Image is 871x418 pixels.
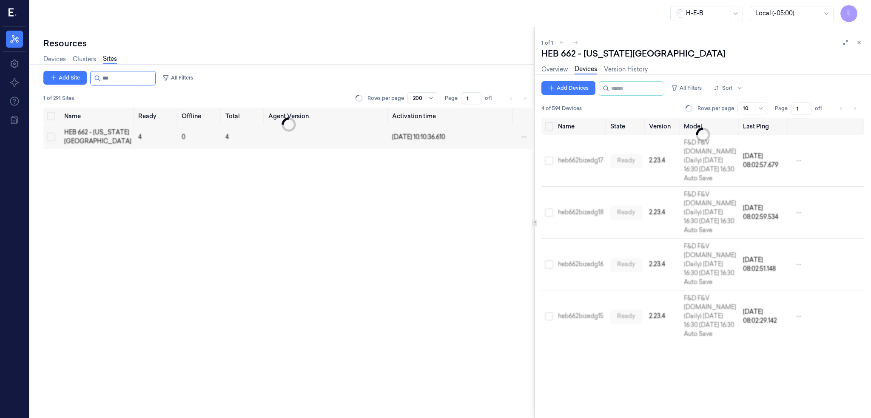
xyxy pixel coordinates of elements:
[73,55,96,64] a: Clusters
[178,108,222,125] th: Offline
[43,37,534,49] div: Resources
[541,65,568,74] a: Overview
[649,312,677,321] div: 2.23.4
[367,94,404,102] p: Rows per page
[485,94,498,102] span: of 1
[159,71,196,85] button: All Filters
[558,312,603,320] a: heb662bizedg15
[558,208,603,216] a: heb662bizedg18
[43,55,66,64] a: Devices
[545,122,553,131] button: Select all
[541,81,595,95] button: Add Devices
[610,206,642,219] div: ready
[649,156,677,165] div: 2.23.4
[541,105,582,112] span: 4 of 594 Devices
[545,260,553,269] button: Select row
[680,118,740,135] th: Model
[684,294,736,338] div: F&D F&V [DOMAIN_NAME] (Daily) [DATE] 16:30 [DATE] 16:30 Auto Save
[743,256,785,273] div: [DATE] 08:02:51.148
[558,260,603,268] a: heb662bizedg16
[505,92,531,104] nav: pagination
[265,108,389,125] th: Agent Version
[182,133,185,141] span: 0
[545,156,553,165] button: Select row
[743,152,785,170] div: [DATE] 08:02:57.679
[604,65,648,74] a: Version History
[668,81,705,95] button: All Filters
[392,133,445,141] span: [DATE] 10:10:36.610
[43,71,87,85] button: Add Site
[43,94,74,102] span: 1 of 291 Sites
[607,118,646,135] th: State
[740,118,788,135] th: Last Ping
[445,94,458,102] span: Page
[541,39,553,46] span: 1 of 1
[743,307,785,325] div: [DATE] 08:02:29.142
[558,156,603,164] a: heb662bizedg17
[47,133,55,141] button: Select row
[138,133,142,141] span: 4
[649,260,677,269] div: 2.23.4
[684,190,736,235] div: F&D F&V [DOMAIN_NAME] (Daily) [DATE] 16:30 [DATE] 16:30 Auto Save
[649,208,677,217] div: 2.23.4
[61,108,135,125] th: Name
[225,133,229,141] span: 4
[840,5,857,22] button: L
[389,108,514,125] th: Activation time
[775,105,788,112] span: Page
[684,138,736,183] div: F&D F&V [DOMAIN_NAME] (Daily) [DATE] 16:30 [DATE] 16:30 Auto Save
[610,258,642,271] div: ready
[135,108,178,125] th: Ready
[47,112,55,120] button: Select all
[743,204,785,222] div: [DATE] 08:02:59.534
[684,242,736,287] div: F&D F&V [DOMAIN_NAME] (Daily) [DATE] 16:30 [DATE] 16:30 Auto Save
[697,105,734,112] p: Rows per page
[815,105,828,112] span: of 1
[575,65,597,74] a: Devices
[64,128,131,146] div: HEB 662 - [US_STATE][GEOGRAPHIC_DATA]
[555,118,607,135] th: Name
[545,312,553,321] button: Select row
[222,108,265,125] th: Total
[835,102,861,114] nav: pagination
[541,48,726,60] div: HEB 662 - [US_STATE][GEOGRAPHIC_DATA]
[610,310,642,323] div: ready
[103,54,117,64] a: Sites
[646,118,680,135] th: Version
[610,154,642,168] div: ready
[545,208,553,217] button: Select row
